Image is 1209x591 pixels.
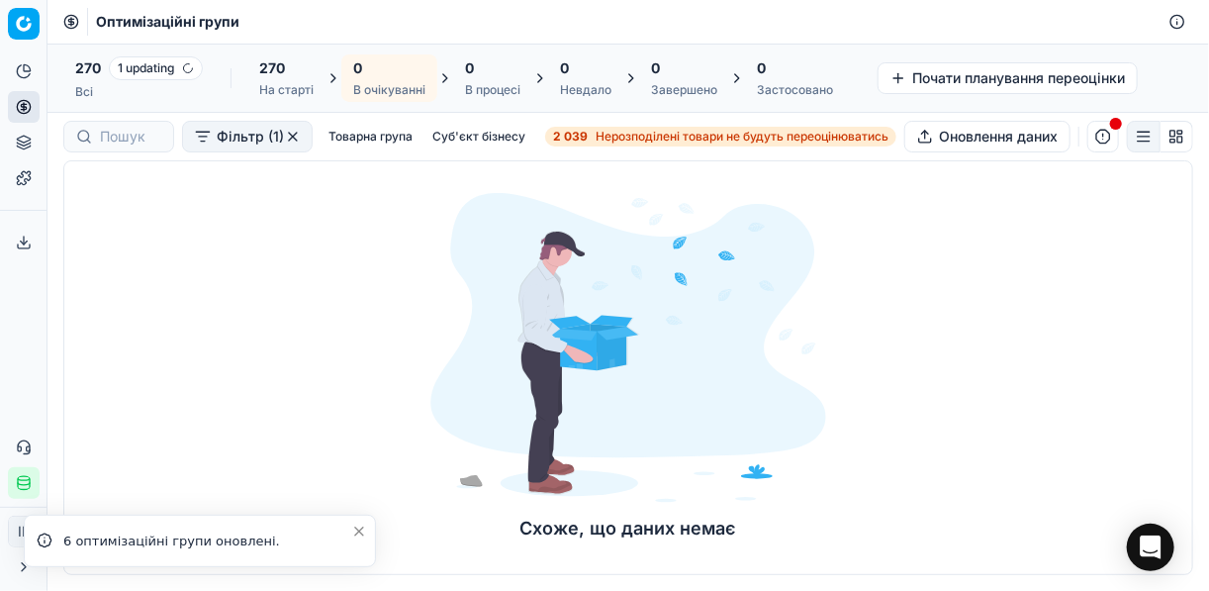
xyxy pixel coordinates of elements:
span: 1 updating [109,56,203,80]
div: Застосовано [757,82,833,98]
span: 270 [75,58,101,78]
div: Завершено [651,82,717,98]
div: Схоже, що даних немає [430,515,826,542]
nav: breadcrumb [96,12,239,32]
span: 0 [353,58,362,78]
div: Невдало [560,82,611,98]
span: IL [9,517,39,546]
div: В процесі [465,82,520,98]
button: Close toast [347,520,371,543]
div: На старті [259,82,314,98]
a: 2 039Нерозподілені товари не будуть переоцінюватись [545,127,896,147]
span: Оптимізаційні групи [96,12,239,32]
button: Оновлення даних [904,121,1070,152]
span: 0 [651,58,660,78]
span: 270 [259,58,285,78]
div: Open Intercom Messenger [1127,524,1174,571]
strong: 2 039 [553,129,588,145]
button: IL [8,516,40,547]
span: 0 [560,58,569,78]
span: 0 [465,58,474,78]
button: Фільтр (1) [182,121,313,152]
button: Товарна група [321,125,420,148]
button: Суб'єкт бізнесу [424,125,533,148]
span: 0 [757,58,766,78]
button: Почати планування переоцінки [878,62,1138,94]
div: Всі [75,84,203,100]
div: 6 оптимізаційні групи оновлені. [63,532,351,551]
span: Нерозподілені товари не будуть переоцінюватись [596,129,888,145]
div: В очікуванні [353,82,425,98]
input: Пошук [100,127,161,147]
